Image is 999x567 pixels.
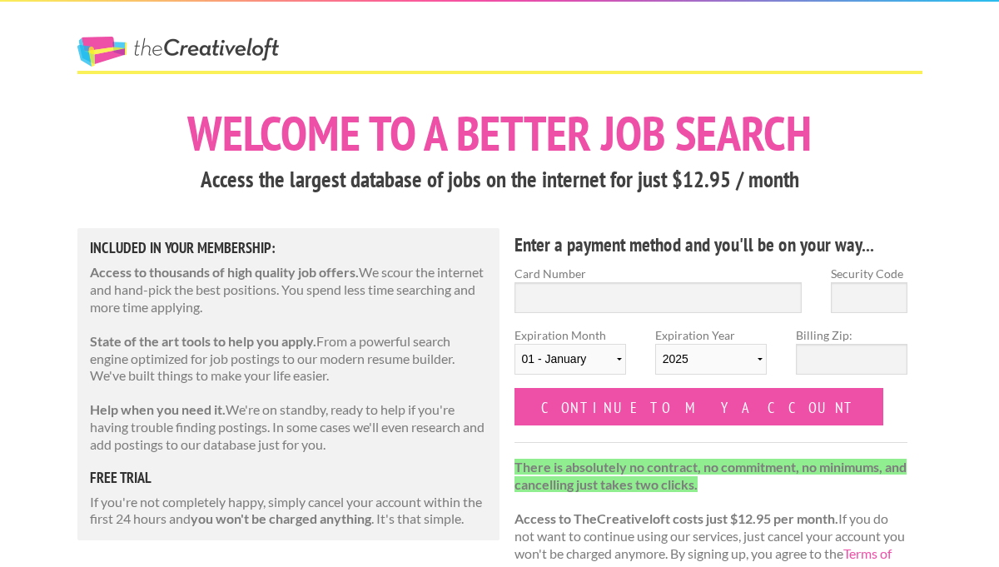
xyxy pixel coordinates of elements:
[655,326,767,388] label: Expiration Year
[77,164,922,196] h3: Access the largest database of jobs on the internet for just $12.95 / month
[831,265,907,282] label: Security Code
[90,264,359,280] strong: Access to thousands of high quality job offers.
[90,264,488,316] p: We scour the internet and hand-pick the best positions. You spend less time searching and more ti...
[90,333,316,349] strong: State of the art tools to help you apply.
[90,241,488,256] h5: Included in Your Membership:
[90,333,488,385] p: From a powerful search engine optimized for job postings to our modern resume builder. We've buil...
[90,494,488,529] p: If you're not completely happy, simply cancel your account within the first 24 hours and . It's t...
[514,510,838,526] strong: Access to TheCreativeloft costs just $12.95 per month.
[514,231,908,258] h4: Enter a payment method and you'll be on your way...
[191,510,371,526] strong: you won't be charged anything
[514,265,803,282] label: Card Number
[90,401,226,417] strong: Help when you need it.
[655,344,767,375] select: Expiration Year
[90,470,488,485] h5: free trial
[514,326,626,388] label: Expiration Month
[77,37,279,67] a: The Creative Loft
[77,109,922,157] h1: Welcome to a better job search
[796,326,907,344] label: Billing Zip:
[514,344,626,375] select: Expiration Month
[514,459,907,492] strong: There is absolutely no contract, no commitment, no minimums, and cancelling just takes two clicks.
[90,401,488,453] p: We're on standby, ready to help if you're having trouble finding postings. In some cases we'll ev...
[514,388,884,425] input: Continue to my account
